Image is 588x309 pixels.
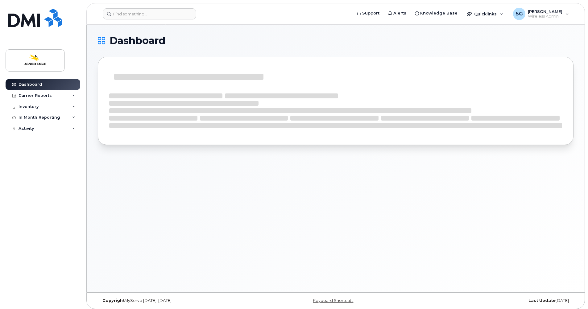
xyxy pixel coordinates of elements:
[98,298,256,303] div: MyServe [DATE]–[DATE]
[313,298,353,303] a: Keyboard Shortcuts
[528,298,556,303] strong: Last Update
[415,298,574,303] div: [DATE]
[102,298,125,303] strong: Copyright
[110,36,165,45] span: Dashboard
